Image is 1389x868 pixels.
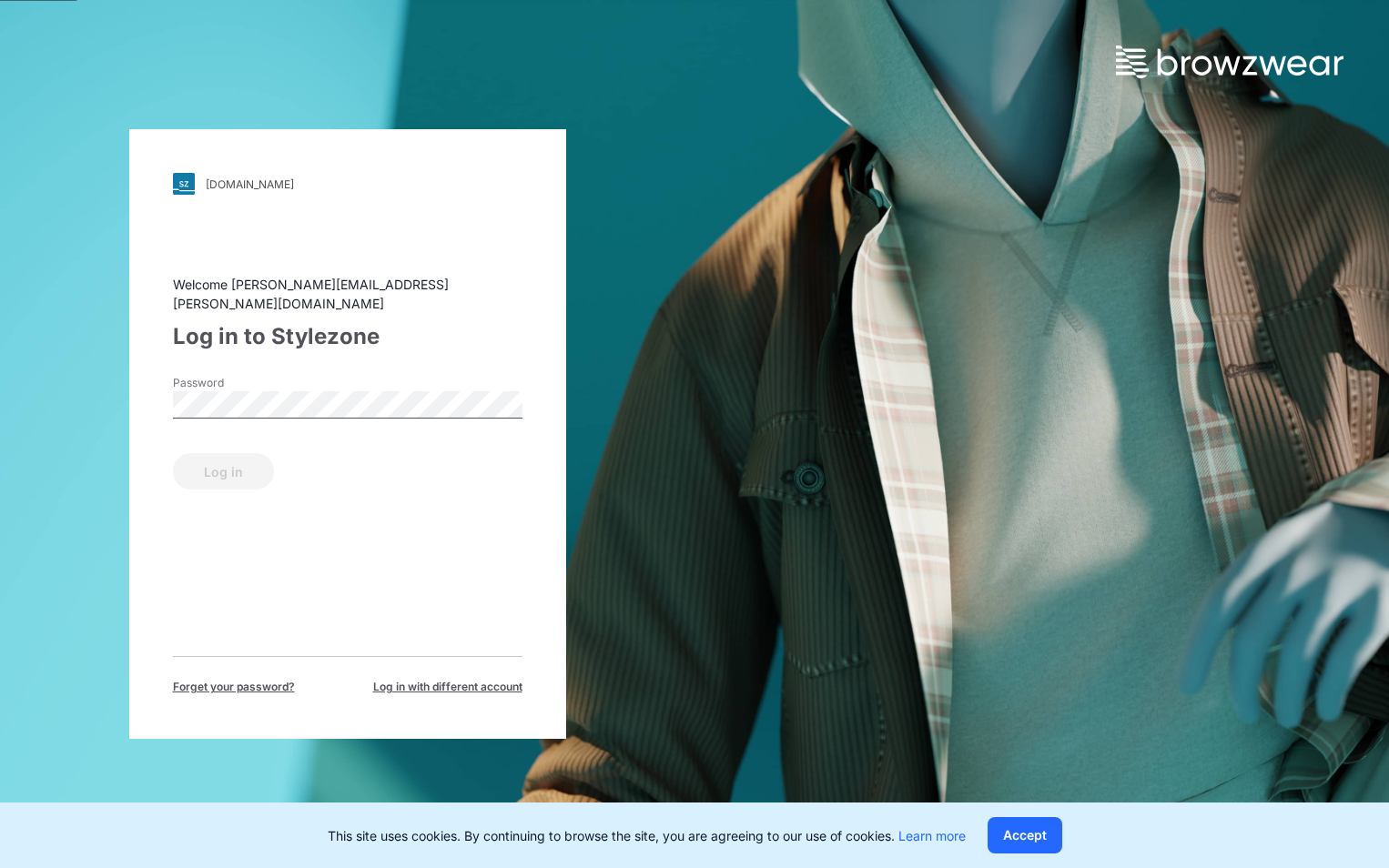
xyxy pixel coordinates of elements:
[898,828,966,843] a: Learn more
[173,320,522,353] div: Log in to Stylezone
[173,173,522,195] a: [DOMAIN_NAME]
[206,177,294,191] div: [DOMAIN_NAME]
[373,679,522,695] span: Log in with different account
[173,275,522,313] div: Welcome [PERSON_NAME][EMAIL_ADDRESS][PERSON_NAME][DOMAIN_NAME]
[1116,45,1343,78] img: browzwear-logo.73288ffb.svg
[173,173,195,195] img: svg+xml;base64,PHN2ZyB3aWR0aD0iMjgiIGhlaWdodD0iMjgiIHZpZXdCb3g9IjAgMCAyOCAyOCIgZmlsbD0ibm9uZSIgeG...
[988,817,1062,853] button: Accept
[173,679,295,695] span: Forget your password?
[173,375,300,391] label: Password
[328,826,966,845] p: This site uses cookies. By continuing to browse the site, you are agreeing to our use of cookies.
